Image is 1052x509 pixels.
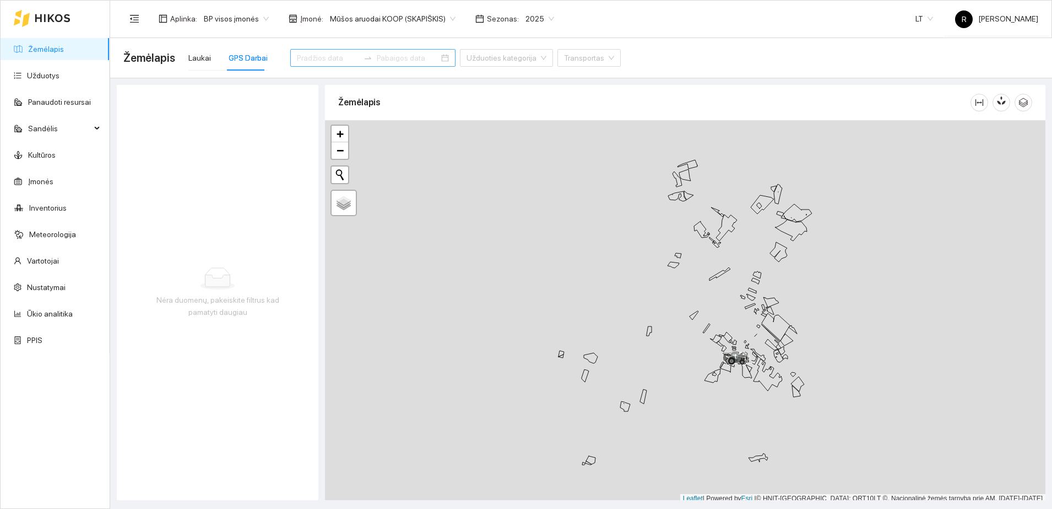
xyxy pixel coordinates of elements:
[289,14,297,23] span: shop
[683,495,703,502] a: Leaflet
[28,117,91,140] span: Sandėlis
[28,45,64,53] a: Žemėlapis
[475,14,484,23] span: calendar
[364,53,372,62] span: to
[755,495,756,502] span: |
[27,309,73,318] a: Ūkio analitika
[123,49,175,67] span: Žemėlapis
[970,94,988,111] button: column-width
[27,336,42,345] a: PPIS
[487,13,519,25] span: Sezonas :
[300,13,323,25] span: Įmonė :
[337,143,344,157] span: −
[27,256,59,265] a: Vartotojai
[337,127,344,141] span: +
[962,10,967,28] span: R
[377,52,439,64] input: Pabaigos data
[525,10,554,27] span: 2025
[170,13,197,25] span: Aplinka :
[330,10,455,27] span: Mūšos aruodai KOOP (SKAPIŠKIS)
[123,8,145,30] button: menu-fold
[364,53,372,62] span: swap-right
[680,494,1045,503] div: | Powered by © HNIT-[GEOGRAPHIC_DATA]; ORT10LT ©, Nacionalinė žemės tarnyba prie AM, [DATE]-[DATE]
[332,191,356,215] a: Layers
[332,126,348,142] a: Zoom in
[28,177,53,186] a: Įmonės
[338,87,970,118] div: Žemėlapis
[28,98,91,106] a: Panaudoti resursai
[955,14,1038,23] span: [PERSON_NAME]
[297,52,359,64] input: Pradžios data
[741,495,753,502] a: Esri
[144,294,291,318] div: Nėra duomenų, pakeiskite filtrus kad pamatyti daugiau
[27,283,66,292] a: Nustatymai
[159,14,167,23] span: layout
[28,151,56,159] a: Kultūros
[129,14,139,24] span: menu-fold
[332,142,348,159] a: Zoom out
[332,167,348,183] button: Initiate a new search
[915,10,933,27] span: LT
[29,230,76,239] a: Meteorologija
[229,52,268,64] div: GPS Darbai
[29,203,67,212] a: Inventorius
[27,71,59,80] a: Užduotys
[971,98,988,107] span: column-width
[204,10,269,27] span: BP visos įmonės
[188,52,211,64] div: Laukai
